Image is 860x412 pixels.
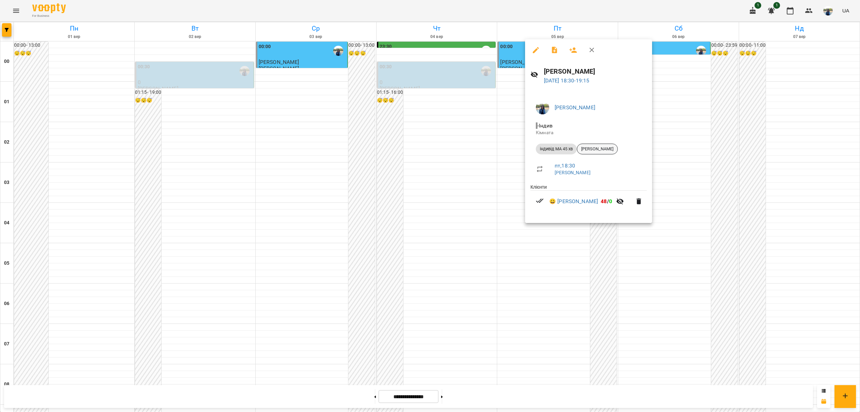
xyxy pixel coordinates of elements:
a: пт , 18:30 [555,162,575,169]
a: [DATE] 18:30-19:15 [544,77,590,84]
span: індивід МА 45 хв [536,146,577,152]
span: 48 [601,198,607,204]
h6: [PERSON_NAME] [544,66,647,77]
a: [PERSON_NAME] [555,170,591,175]
span: [PERSON_NAME] [577,146,617,152]
b: / [601,198,612,204]
ul: Клієнти [530,184,647,215]
p: Кімната [536,129,641,136]
span: 0 [609,198,612,204]
div: [PERSON_NAME] [577,144,618,154]
a: [PERSON_NAME] [555,104,595,111]
a: 😀 [PERSON_NAME] [549,197,598,205]
svg: Візит сплачено [536,197,544,205]
img: 79bf113477beb734b35379532aeced2e.jpg [536,101,549,114]
span: - Індив [536,122,554,129]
